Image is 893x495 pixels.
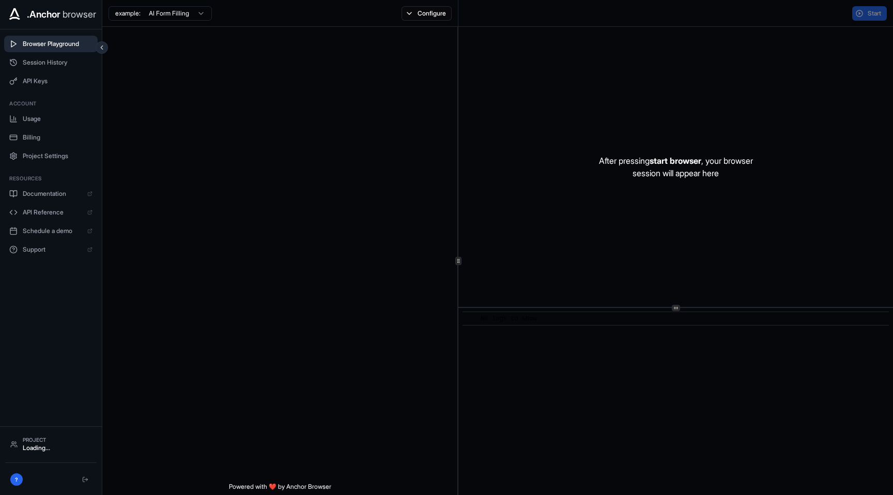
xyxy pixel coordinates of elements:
[23,152,93,160] span: Project Settings
[4,148,98,164] button: Project Settings
[79,473,91,486] button: Logout
[4,241,98,258] a: Support
[23,245,82,254] span: Support
[481,315,536,322] span: No logs to show
[23,444,91,452] div: Loading...
[6,6,23,23] img: Anchor Icon
[23,190,82,198] span: Documentation
[4,111,98,127] button: Usage
[650,156,701,166] span: start browser
[9,100,93,107] h3: Account
[23,40,93,48] span: Browser Playground
[23,115,93,123] span: Usage
[4,54,98,71] button: Session History
[23,77,93,85] span: API Keys
[229,483,331,495] span: Powered with ❤️ by Anchor Browser
[599,154,753,179] p: After pressing , your browser session will appear here
[23,208,82,216] span: API Reference
[4,73,98,89] button: API Keys
[115,9,141,18] span: example:
[468,314,473,324] span: ​
[5,432,97,456] button: ProjectLoading...
[23,58,93,67] span: Session History
[4,185,98,202] a: Documentation
[402,6,452,21] button: Configure
[27,7,60,22] span: .Anchor
[4,223,98,239] a: Schedule a demo
[63,7,96,22] span: browser
[23,436,91,444] div: Project
[23,227,82,235] span: Schedule a demo
[4,204,98,221] a: API Reference
[4,36,98,52] button: Browser Playground
[23,133,93,142] span: Billing
[9,175,93,182] h3: Resources
[96,41,108,54] button: Collapse sidebar
[15,476,18,484] span: ?
[4,129,98,146] button: Billing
